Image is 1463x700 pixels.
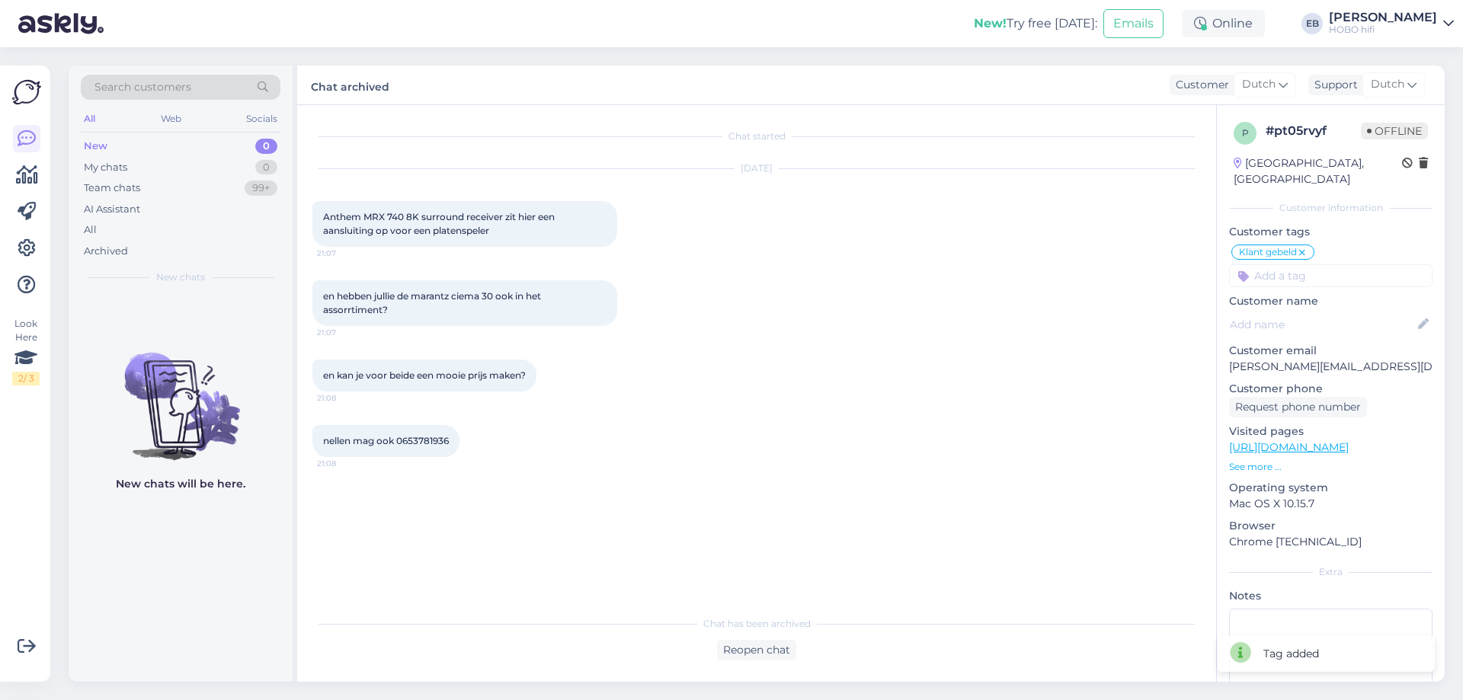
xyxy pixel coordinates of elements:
[255,139,277,154] div: 0
[1329,11,1437,24] div: [PERSON_NAME]
[1170,77,1229,93] div: Customer
[1239,248,1297,257] span: Klant gebeld
[1229,518,1433,534] p: Browser
[156,270,205,284] span: New chats
[255,160,277,175] div: 0
[317,327,374,338] span: 21:07
[323,290,543,315] span: en hebben jullie de marantz ciema 30 ook in het assorrtiment?
[1229,565,1433,579] div: Extra
[323,435,449,446] span: nellen mag ook 0653781936
[84,139,107,154] div: New
[1229,264,1433,287] input: Add a tag
[703,617,811,631] span: Chat has been archived
[1229,534,1433,550] p: Chrome [TECHNICAL_ID]
[12,317,40,385] div: Look Here
[317,458,374,469] span: 21:08
[84,222,97,238] div: All
[158,109,184,129] div: Web
[1182,10,1265,37] div: Online
[1266,122,1361,140] div: # pt05rvyf
[245,181,277,196] div: 99+
[1229,424,1433,439] p: Visited pages
[12,78,41,107] img: Askly Logo
[84,160,127,175] div: My chats
[1329,11,1454,36] a: [PERSON_NAME]HOBO hifi
[81,109,98,129] div: All
[12,372,40,385] div: 2 / 3
[717,640,796,660] div: Reopen chat
[1301,13,1323,34] div: EB
[974,14,1097,33] div: Try free [DATE]:
[1242,127,1249,139] span: p
[84,202,140,217] div: AI Assistant
[312,129,1201,143] div: Chat started
[317,392,374,404] span: 21:08
[323,211,557,236] span: Anthem MRX 740 8K surround receiver zit hier een aansluiting op voor een platenspeler
[1229,359,1433,375] p: [PERSON_NAME][EMAIL_ADDRESS][DOMAIN_NAME]
[69,325,293,462] img: No chats
[312,161,1201,175] div: [DATE]
[1361,123,1428,139] span: Offline
[1371,76,1404,93] span: Dutch
[94,79,191,95] span: Search customers
[1103,9,1164,38] button: Emails
[1308,77,1358,93] div: Support
[1329,24,1437,36] div: HOBO hifi
[1229,343,1433,359] p: Customer email
[323,369,526,381] span: en kan je voor beide een mooie prijs maken?
[243,109,280,129] div: Socials
[1242,76,1276,93] span: Dutch
[84,181,140,196] div: Team chats
[1229,480,1433,496] p: Operating system
[317,248,374,259] span: 21:07
[1229,588,1433,604] p: Notes
[1229,201,1433,215] div: Customer information
[84,244,128,259] div: Archived
[1229,460,1433,474] p: See more ...
[116,476,245,492] p: New chats will be here.
[1229,496,1433,512] p: Mac OS X 10.15.7
[1229,397,1367,417] div: Request phone number
[311,75,389,95] label: Chat archived
[974,16,1007,30] b: New!
[1229,293,1433,309] p: Customer name
[1229,224,1433,240] p: Customer tags
[1230,316,1415,333] input: Add name
[1234,155,1402,187] div: [GEOGRAPHIC_DATA], [GEOGRAPHIC_DATA]
[1263,646,1319,662] div: Tag added
[1229,440,1349,454] a: [URL][DOMAIN_NAME]
[1229,381,1433,397] p: Customer phone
